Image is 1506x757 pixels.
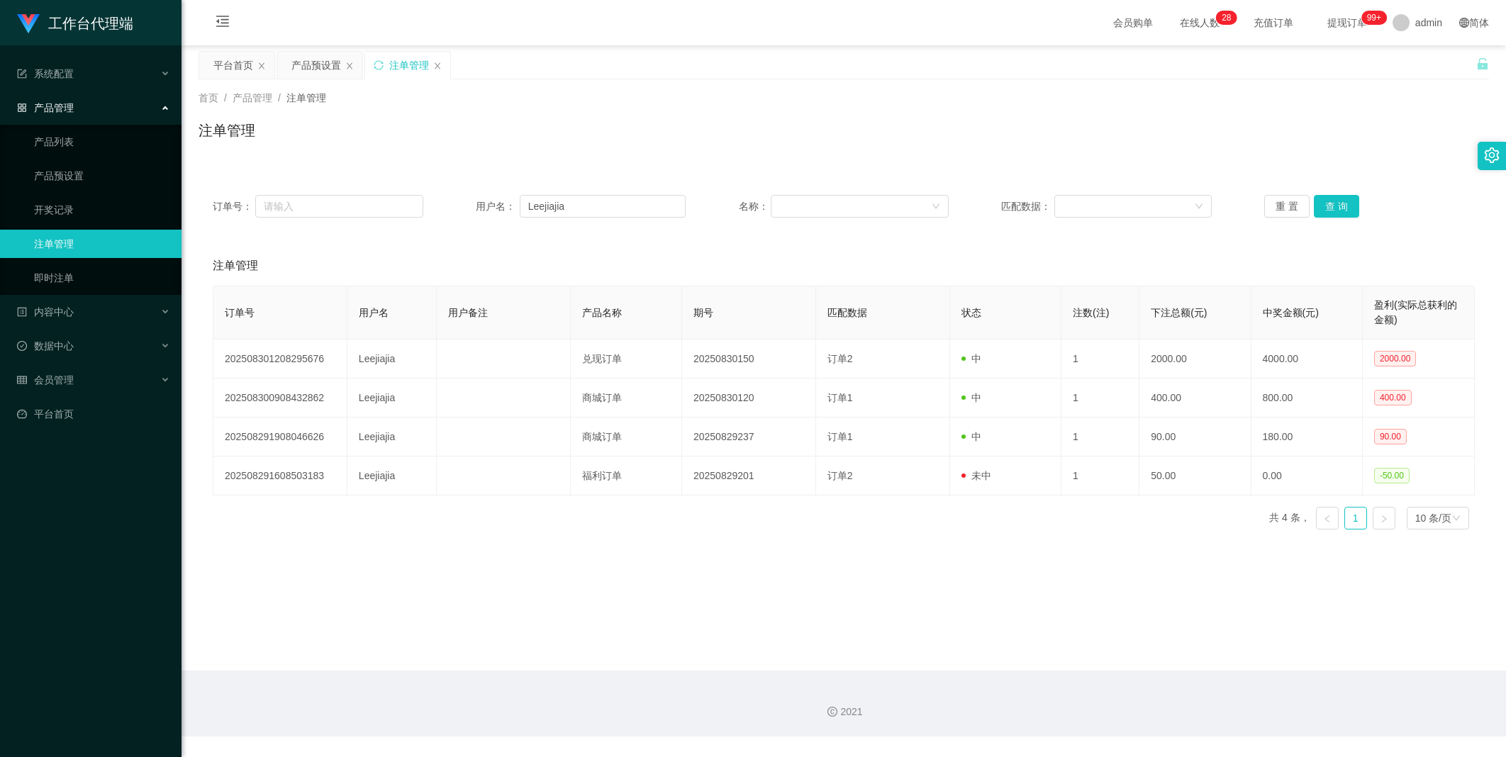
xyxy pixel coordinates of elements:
td: 800.00 [1251,378,1363,417]
i: 图标: right [1380,515,1388,523]
td: 202508291908046626 [213,417,347,456]
td: Leejiajia [347,456,437,495]
span: 2000.00 [1374,351,1416,366]
span: 订单号： [213,199,255,214]
span: -50.00 [1374,468,1410,483]
li: 上一页 [1316,507,1339,529]
input: 请输入 [520,195,686,218]
td: Leejiajia [347,378,437,417]
td: 50.00 [1139,456,1251,495]
a: 产品预设置 [34,162,170,190]
div: 2021 [193,705,1495,719]
p: 8 [1227,11,1232,25]
span: 中 [961,353,981,364]
i: 图标: close [257,62,266,70]
span: 注单管理 [286,92,326,103]
td: 商城订单 [571,417,682,456]
span: 用户备注 [448,307,488,318]
span: 充值订单 [1246,18,1300,28]
td: 福利订单 [571,456,682,495]
span: 系统配置 [17,68,74,79]
a: 开奖记录 [34,196,170,224]
td: 202508291608503183 [213,456,347,495]
span: 中奖金额(元) [1263,307,1319,318]
a: 图标: dashboard平台首页 [17,400,170,428]
span: 产品管理 [233,92,272,103]
li: 下一页 [1373,507,1395,529]
i: 图标: left [1323,515,1332,523]
i: 图标: table [17,375,27,385]
div: 10 条/页 [1415,508,1451,529]
span: 状态 [961,307,981,318]
td: 商城订单 [571,378,682,417]
span: 会员管理 [17,374,74,386]
button: 重 置 [1264,195,1310,218]
span: 用户名 [359,307,389,318]
button: 查 询 [1314,195,1359,218]
span: 下注总额(元) [1151,307,1207,318]
td: 202508301208295676 [213,340,347,378]
span: 匹配数据 [827,307,867,318]
td: Leejiajia [347,340,437,378]
span: 未中 [961,470,991,481]
i: 图标: close [433,62,442,70]
span: 期号 [693,307,713,318]
i: 图标: setting [1484,147,1500,163]
td: 2000.00 [1139,340,1251,378]
a: 注单管理 [34,230,170,258]
div: 平台首页 [213,52,253,79]
input: 请输入 [255,195,423,218]
td: 20250829237 [682,417,816,456]
span: 订单1 [827,431,853,442]
li: 共 4 条， [1269,507,1310,529]
span: 中 [961,392,981,403]
span: 产品名称 [582,307,622,318]
td: 20250829201 [682,456,816,495]
span: 订单2 [827,470,853,481]
span: / [278,92,281,103]
td: 0.00 [1251,456,1363,495]
span: / [224,92,227,103]
i: 图标: menu-fold [199,1,247,46]
i: 图标: appstore-o [17,103,27,113]
a: 工作台代理端 [17,17,133,28]
span: 数据中心 [17,340,74,352]
span: 订单号 [225,307,255,318]
li: 1 [1344,507,1367,529]
span: 90.00 [1374,429,1407,444]
td: 20250830120 [682,378,816,417]
span: 盈利(实际总获利的金额) [1374,299,1457,325]
span: 提现订单 [1320,18,1374,28]
h1: 工作台代理端 [48,1,133,46]
i: 图标: global [1459,18,1469,28]
span: 注单管理 [213,257,258,274]
td: 1 [1061,340,1139,378]
i: 图标: down [932,202,940,212]
td: 4000.00 [1251,340,1363,378]
span: 用户名： [476,199,520,214]
i: 图标: form [17,69,27,79]
i: 图标: sync [374,60,384,70]
td: 1 [1061,456,1139,495]
td: 180.00 [1251,417,1363,456]
td: Leejiajia [347,417,437,456]
i: 图标: down [1195,202,1203,212]
span: 首页 [199,92,218,103]
i: 图标: check-circle-o [17,341,27,351]
td: 400.00 [1139,378,1251,417]
span: 400.00 [1374,390,1412,405]
img: logo.9652507e.png [17,14,40,34]
i: 图标: unlock [1476,57,1489,70]
h1: 注单管理 [199,120,255,141]
span: 订单2 [827,353,853,364]
span: 中 [961,431,981,442]
span: 产品管理 [17,102,74,113]
td: 90.00 [1139,417,1251,456]
sup: 1032 [1361,11,1387,25]
span: 注数(注) [1073,307,1109,318]
td: 兑现订单 [571,340,682,378]
span: 在线人数 [1173,18,1227,28]
p: 2 [1222,11,1227,25]
td: 1 [1061,417,1139,456]
i: 图标: profile [17,307,27,317]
